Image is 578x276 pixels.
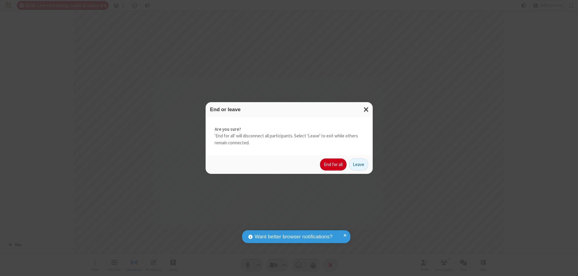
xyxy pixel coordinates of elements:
[349,158,368,171] button: Leave
[215,126,364,133] strong: Are you sure?
[206,117,373,155] div: 'End for all' will disconnect all participants. Select 'Leave' to exit while others remain connec...
[210,107,368,112] h3: End or leave
[320,158,346,171] button: End for all
[360,102,373,117] button: Close modal
[255,233,332,241] span: Want better browser notifications?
